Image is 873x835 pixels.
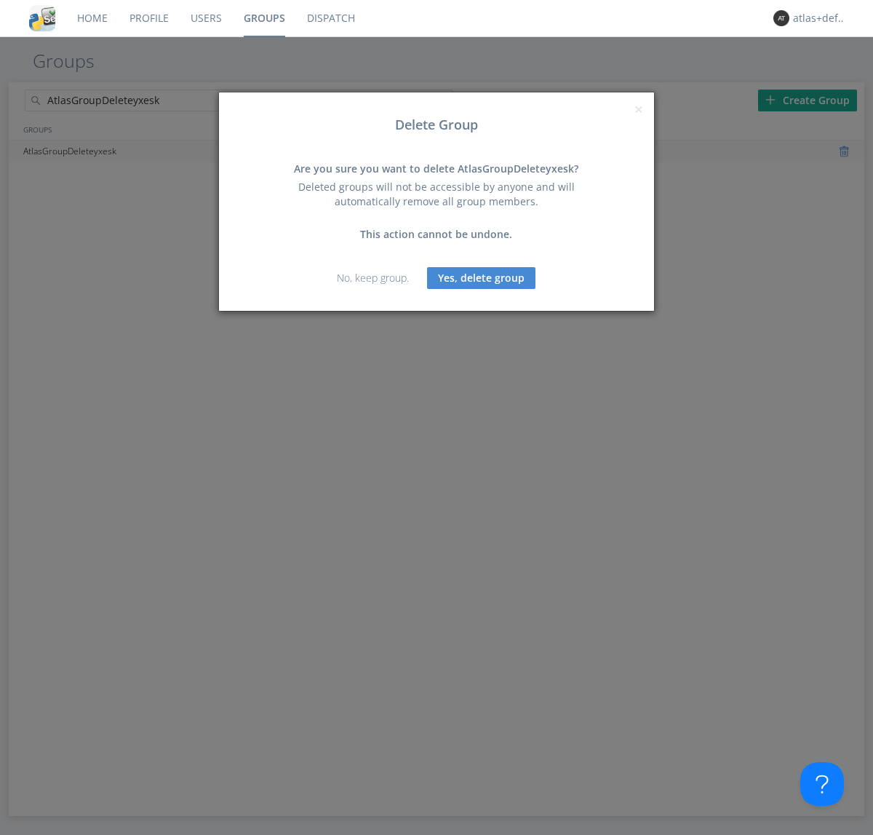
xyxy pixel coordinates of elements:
[773,10,789,26] img: 373638.png
[280,227,593,242] div: This action cannot be undone.
[280,180,593,209] div: Deleted groups will not be accessible by anyone and will automatically remove all group members.
[337,271,409,285] a: No, keep group.
[793,11,848,25] div: atlas+default+group
[427,267,535,289] button: Yes, delete group
[29,5,55,31] img: cddb5a64eb264b2086981ab96f4c1ba7
[230,118,643,132] h3: Delete Group
[634,99,643,119] span: ×
[280,162,593,176] div: Are you sure you want to delete AtlasGroupDeleteyxesk?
